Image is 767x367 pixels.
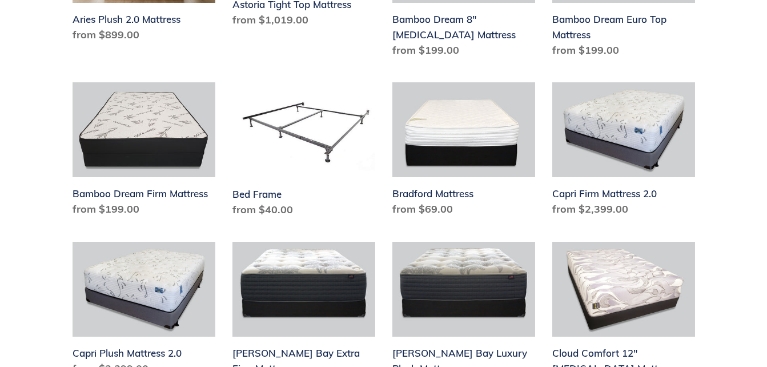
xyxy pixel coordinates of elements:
[552,82,695,222] a: Capri Firm Mattress 2.0
[232,82,375,222] a: Bed Frame
[392,82,535,222] a: Bradford Mattress
[73,82,215,222] a: Bamboo Dream Firm Mattress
